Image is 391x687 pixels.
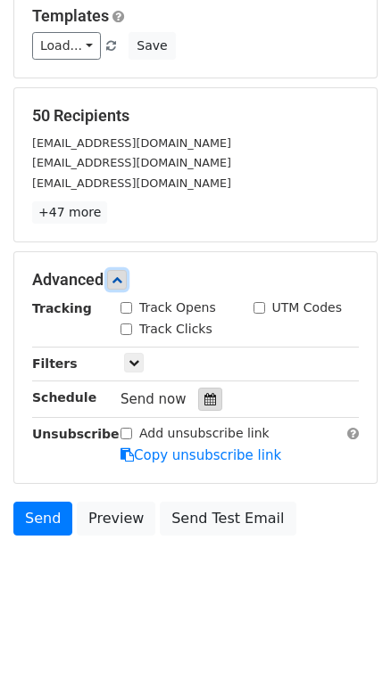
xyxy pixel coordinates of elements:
a: Copy unsubscribe link [121,447,281,463]
a: +47 more [32,201,107,224]
span: Send now [121,391,187,407]
small: [EMAIL_ADDRESS][DOMAIN_NAME] [32,156,231,169]
strong: Unsubscribe [32,427,120,441]
strong: Filters [32,356,78,371]
a: Preview [77,502,155,536]
h5: Advanced [32,270,359,290]
div: 聊天小组件 [302,601,391,687]
iframe: Chat Widget [302,601,391,687]
a: Templates [32,6,109,25]
label: Track Clicks [139,320,212,339]
a: Load... [32,32,101,60]
strong: Schedule [32,390,96,405]
a: Send [13,502,72,536]
a: Send Test Email [160,502,295,536]
small: [EMAIL_ADDRESS][DOMAIN_NAME] [32,136,231,150]
h5: 50 Recipients [32,106,359,126]
label: UTM Codes [272,299,342,317]
label: Add unsubscribe link [139,424,270,443]
strong: Tracking [32,301,92,315]
small: [EMAIL_ADDRESS][DOMAIN_NAME] [32,176,231,190]
label: Track Opens [139,299,216,317]
button: Save [129,32,175,60]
